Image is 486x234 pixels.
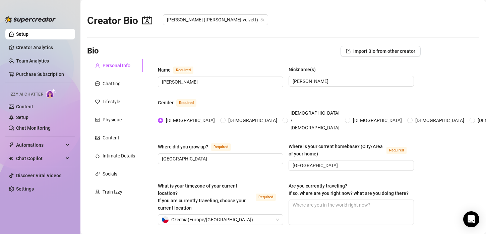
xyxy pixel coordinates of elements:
span: [DEMOGRAPHIC_DATA] [350,117,405,124]
a: Setup [16,115,28,120]
div: Content [103,134,119,141]
div: Name [158,66,171,74]
div: Intimate Details [103,152,135,159]
span: experiment [95,190,100,194]
span: Are you currently traveling? If so, where are you right now? what are you doing there? [289,183,409,196]
span: Automations [16,140,64,150]
div: Socials [103,170,117,178]
div: Gender [158,99,174,106]
span: idcard [95,117,100,122]
span: import [346,49,351,53]
span: Import Bio from other creator [353,48,415,54]
h2: Creator Bio [87,14,152,27]
span: contacts [142,15,152,25]
span: message [95,81,100,86]
input: Nickname(s) [293,78,409,85]
a: Chat Monitoring [16,125,51,131]
div: Chatting [103,80,121,87]
span: fire [95,153,100,158]
span: [DEMOGRAPHIC_DATA] [413,117,467,124]
img: cz [162,216,169,223]
a: Content [16,104,33,109]
a: Creator Analytics [16,42,70,53]
div: Personal Info [103,62,130,69]
span: Required [211,143,231,151]
h3: Bio [87,46,99,56]
input: Where did you grow up? [162,155,278,162]
a: Purchase Subscription [16,69,70,80]
label: Name [158,66,201,74]
span: What is your timezone of your current location? If you are currently traveling, choose your curre... [158,183,246,211]
span: user [95,63,100,68]
span: Required [386,147,407,154]
img: logo-BBDzfeDw.svg [5,16,56,23]
div: Train Izzy [103,188,122,196]
a: Settings [16,186,34,192]
span: Required [173,67,193,74]
span: link [95,171,100,176]
span: picture [95,135,100,140]
span: team [260,18,264,22]
span: [DEMOGRAPHIC_DATA] [226,117,280,124]
a: Discover Viral Videos [16,173,61,178]
span: Chat Copilot [16,153,64,164]
div: Lifestyle [103,98,120,105]
span: Required [256,194,276,201]
button: Import Bio from other creator [341,46,421,56]
span: Andy (andy.velvett) [167,15,264,25]
a: Setup [16,31,28,37]
input: Where is your current homebase? (City/Area of your home) [293,162,409,169]
div: Open Intercom Messenger [463,211,479,227]
div: Where is your current homebase? (City/Area of your home) [289,143,384,157]
img: AI Chatter [46,89,56,98]
img: Chat Copilot [9,156,13,161]
span: heart [95,99,100,104]
span: Required [176,99,196,107]
label: Gender [158,99,204,107]
input: Name [162,78,278,86]
label: Where did you grow up? [158,143,238,151]
a: Team Analytics [16,58,49,64]
label: Nickname(s) [289,66,320,73]
span: [DEMOGRAPHIC_DATA] / [DEMOGRAPHIC_DATA] [288,109,342,131]
div: Nickname(s) [289,66,316,73]
div: Physique [103,116,122,123]
label: Where is your current homebase? (City/Area of your home) [289,143,414,157]
span: [DEMOGRAPHIC_DATA] [163,117,218,124]
span: Czechia ( Europe/[GEOGRAPHIC_DATA] ) [171,215,253,225]
span: Izzy AI Chatter [9,91,43,98]
div: Where did you grow up? [158,143,208,150]
span: thunderbolt [9,142,14,148]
